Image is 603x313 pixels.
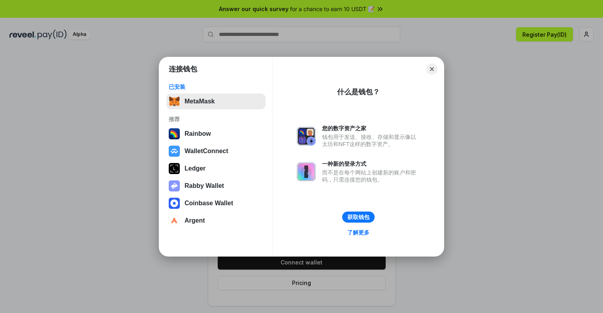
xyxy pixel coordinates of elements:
div: Argent [185,217,205,224]
button: 获取钱包 [342,212,375,223]
button: Close [426,64,437,75]
button: Ledger [166,161,266,176]
div: Ledger [185,165,205,172]
div: 获取钱包 [347,214,369,221]
a: 了解更多 [343,227,374,238]
div: Coinbase Wallet [185,200,233,207]
div: 而不是在每个网站上创建新的账户和密码，只需连接您的钱包。 [322,169,420,183]
button: Argent [166,213,266,229]
div: WalletConnect [185,148,228,155]
div: Rainbow [185,130,211,137]
div: 一种新的登录方式 [322,160,420,167]
div: 钱包用于发送、接收、存储和显示像以太坊和NFT这样的数字资产。 [322,133,420,148]
img: svg+xml,%3Csvg%20width%3D%2228%22%20height%3D%2228%22%20viewBox%3D%220%200%2028%2028%22%20fill%3D... [169,198,180,209]
img: svg+xml,%3Csvg%20fill%3D%22none%22%20height%3D%2233%22%20viewBox%3D%220%200%2035%2033%22%20width%... [169,96,180,107]
h1: 连接钱包 [169,64,197,74]
img: svg+xml,%3Csvg%20width%3D%2228%22%20height%3D%2228%22%20viewBox%3D%220%200%2028%2028%22%20fill%3D... [169,146,180,157]
img: svg+xml,%3Csvg%20xmlns%3D%22http%3A%2F%2Fwww.w3.org%2F2000%2Fsvg%22%20fill%3D%22none%22%20viewBox... [169,180,180,191]
div: MetaMask [185,98,215,105]
div: 推荐 [169,116,263,123]
img: svg+xml,%3Csvg%20xmlns%3D%22http%3A%2F%2Fwww.w3.org%2F2000%2Fsvg%22%20fill%3D%22none%22%20viewBox... [297,127,316,146]
img: svg+xml,%3Csvg%20width%3D%22120%22%20height%3D%22120%22%20viewBox%3D%220%200%20120%20120%22%20fil... [169,128,180,139]
img: svg+xml,%3Csvg%20xmlns%3D%22http%3A%2F%2Fwww.w3.org%2F2000%2Fsvg%22%20width%3D%2228%22%20height%3... [169,163,180,174]
div: 什么是钱包？ [337,87,380,97]
button: Coinbase Wallet [166,195,266,211]
div: 已安装 [169,83,263,90]
div: 您的数字资产之家 [322,125,420,132]
button: WalletConnect [166,143,266,159]
button: Rainbow [166,126,266,142]
button: Rabby Wallet [166,178,266,194]
button: MetaMask [166,94,266,109]
img: svg+xml,%3Csvg%20width%3D%2228%22%20height%3D%2228%22%20viewBox%3D%220%200%2028%2028%22%20fill%3D... [169,215,180,226]
div: Rabby Wallet [185,182,224,189]
img: svg+xml,%3Csvg%20xmlns%3D%22http%3A%2F%2Fwww.w3.org%2F2000%2Fsvg%22%20fill%3D%22none%22%20viewBox... [297,162,316,181]
div: 了解更多 [347,229,369,236]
